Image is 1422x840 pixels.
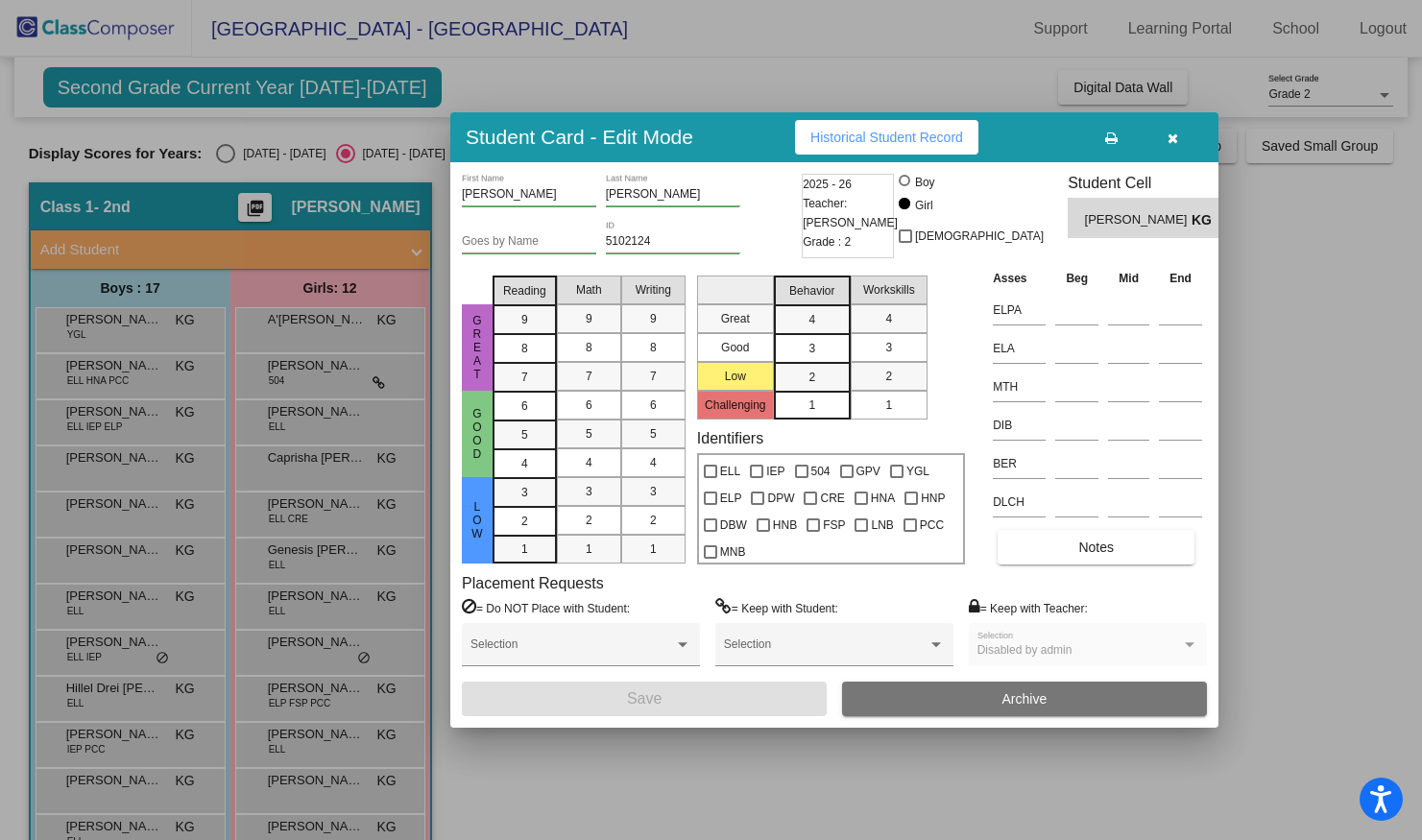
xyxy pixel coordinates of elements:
input: assessment [993,449,1046,478]
span: 5 [521,426,528,444]
span: MNB [720,540,746,564]
label: Placement Requests [462,574,604,592]
span: HNA [871,487,895,510]
button: Notes [998,530,1194,564]
input: goes by name [462,235,596,249]
span: [PERSON_NAME] [1085,210,1192,230]
span: 8 [586,339,592,356]
input: assessment [993,372,1046,401]
span: 3 [808,340,815,357]
span: 4 [586,454,592,471]
span: Good [469,407,486,461]
span: 9 [650,310,657,327]
span: Disabled by admin [977,643,1073,657]
span: ELP [720,487,742,510]
span: DPW [767,487,794,510]
span: 2025 - 26 [803,175,852,194]
span: 9 [586,310,592,327]
span: 7 [521,369,528,386]
span: Historical Student Record [810,130,963,145]
span: 2 [808,369,815,386]
input: assessment [993,296,1046,324]
span: Great [469,314,486,381]
span: Grade : 2 [803,232,851,252]
input: assessment [993,411,1046,440]
span: 3 [521,484,528,501]
input: assessment [993,488,1046,516]
div: Boy [914,174,935,191]
input: Enter ID [606,235,740,249]
span: 6 [521,397,528,415]
span: Low [469,500,486,540]
span: 4 [650,454,657,471]
span: 2 [586,512,592,529]
input: assessment [993,334,1046,363]
span: 2 [650,512,657,529]
span: HNP [921,487,945,510]
span: 8 [521,340,528,357]
span: CRE [820,487,844,510]
span: 1 [650,540,657,558]
label: = Do NOT Place with Student: [462,598,630,617]
span: 4 [808,311,815,328]
span: Writing [636,281,671,299]
span: GPV [856,460,880,483]
span: [DEMOGRAPHIC_DATA] [915,225,1044,248]
h3: Student Card - Edit Mode [466,125,693,149]
span: 4 [885,310,892,327]
span: 2 [885,368,892,385]
label: Identifiers [697,429,763,447]
span: Teacher: [PERSON_NAME] [803,194,898,232]
span: 6 [586,396,592,414]
span: Notes [1078,540,1114,555]
button: Historical Student Record [795,120,978,155]
span: KG [1192,210,1218,230]
span: 6 [650,396,657,414]
th: Beg [1050,268,1103,289]
span: Behavior [789,282,834,300]
span: 7 [650,368,657,385]
span: DBW [720,514,747,537]
span: YGL [906,460,929,483]
span: 2 [521,513,528,530]
span: 3 [586,483,592,500]
span: Math [576,281,602,299]
span: 5 [650,425,657,443]
th: Mid [1103,268,1154,289]
th: End [1154,268,1207,289]
span: 1 [808,396,815,414]
span: 7 [586,368,592,385]
span: IEP [766,460,784,483]
span: Reading [503,282,546,300]
span: 9 [521,311,528,328]
th: Asses [988,268,1050,289]
div: Girl [914,197,933,214]
h3: Student Cell [1068,174,1235,192]
label: = Keep with Student: [715,598,838,617]
span: 1 [521,540,528,558]
span: PCC [920,514,944,537]
button: Archive [842,682,1207,716]
span: HNB [773,514,797,537]
label: = Keep with Teacher: [969,598,1088,617]
span: 5 [586,425,592,443]
span: 504 [811,460,831,483]
span: 8 [650,339,657,356]
span: LNB [871,514,893,537]
span: 3 [885,339,892,356]
span: 1 [885,396,892,414]
span: 1 [586,540,592,558]
span: FSP [823,514,845,537]
span: 4 [521,455,528,472]
span: 3 [650,483,657,500]
button: Save [462,682,827,716]
span: Save [627,690,662,707]
span: Workskills [863,281,915,299]
span: ELL [720,460,740,483]
span: Archive [1002,691,1048,707]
